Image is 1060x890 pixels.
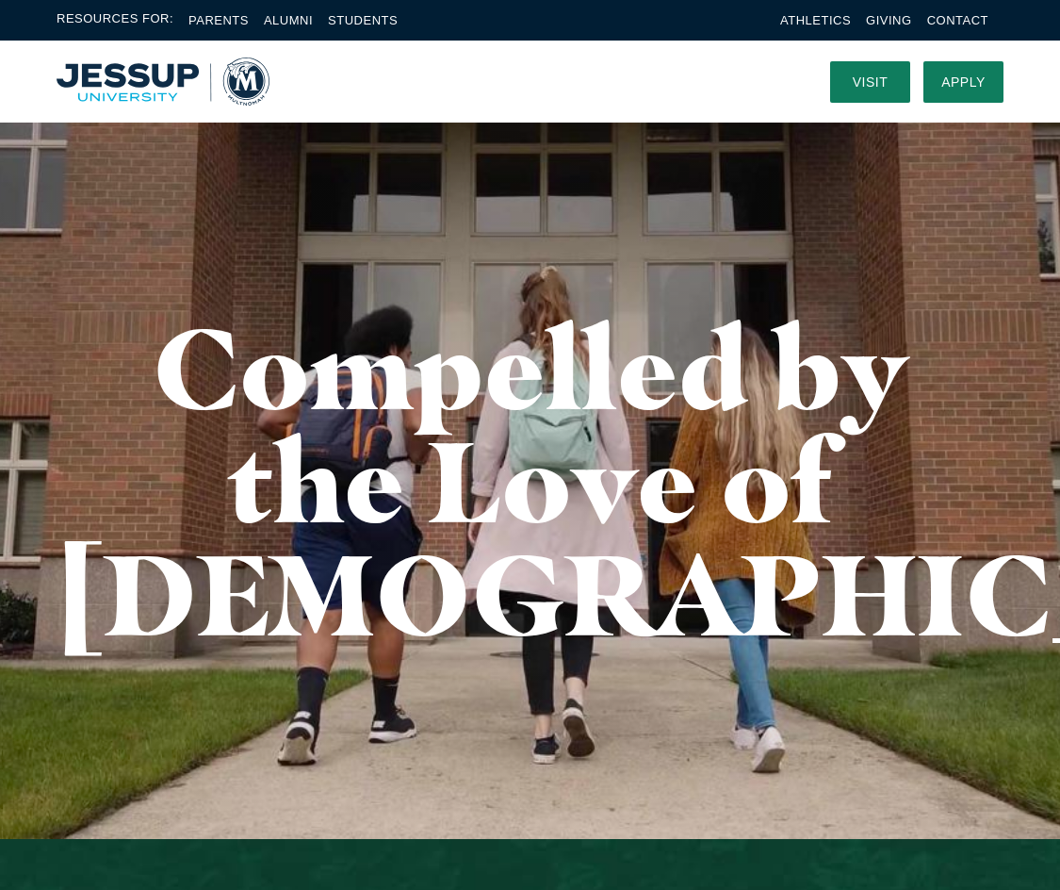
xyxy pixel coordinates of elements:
[57,9,173,31] span: Resources For:
[923,61,1003,103] a: Apply
[780,13,851,27] a: Athletics
[188,13,249,27] a: Parents
[927,13,988,27] a: Contact
[328,13,398,27] a: Students
[264,13,313,27] a: Alumni
[866,13,912,27] a: Giving
[57,58,269,106] img: Multnomah University Logo
[57,311,1003,651] h1: Compelled by the Love of [DEMOGRAPHIC_DATA]
[830,61,910,103] a: Visit
[57,58,269,106] a: Home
